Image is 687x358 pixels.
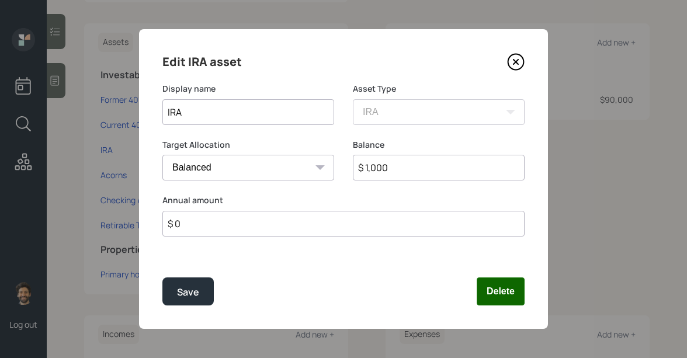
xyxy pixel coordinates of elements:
label: Asset Type [353,83,525,95]
button: Save [162,277,214,305]
label: Balance [353,139,525,151]
label: Display name [162,83,334,95]
label: Annual amount [162,194,525,206]
div: Save [177,284,199,300]
h4: Edit IRA asset [162,53,242,71]
label: Target Allocation [162,139,334,151]
button: Delete [477,277,525,305]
